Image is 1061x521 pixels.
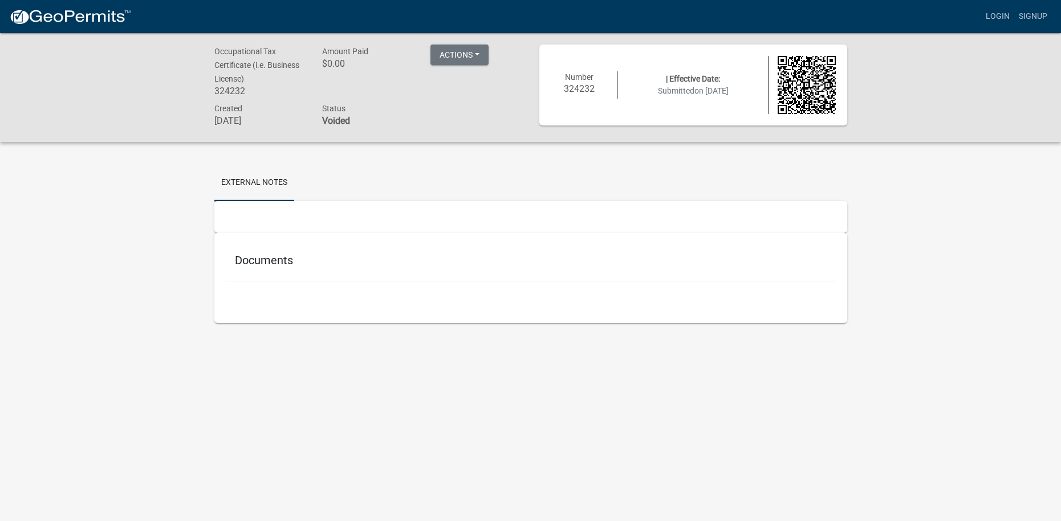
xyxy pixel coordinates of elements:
[322,58,413,69] h6: $0.00
[322,104,345,113] span: Status
[322,47,368,56] span: Amount Paid
[981,6,1014,27] a: Login
[214,165,294,201] a: External Notes
[658,86,729,95] span: Submitted on [DATE]
[565,72,593,82] span: Number
[214,104,242,113] span: Created
[666,74,720,83] span: | Effective Date:
[214,86,306,96] h6: 324232
[214,47,299,83] span: Occupational Tax Certificate (i.e. Business License)
[235,253,827,267] h5: Documents
[778,56,836,114] img: QR code
[430,45,489,65] button: Actions
[551,83,609,94] h6: 324232
[322,115,350,126] strong: Voided
[214,115,306,126] h6: [DATE]
[1014,6,1052,27] a: Signup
